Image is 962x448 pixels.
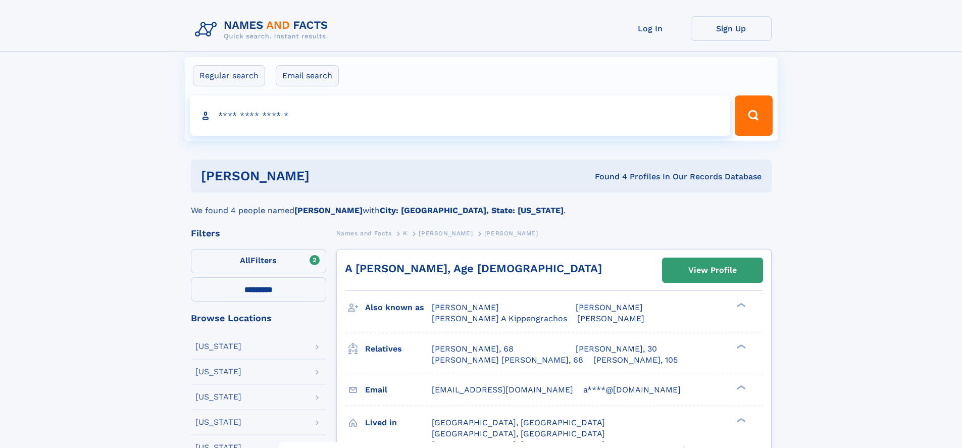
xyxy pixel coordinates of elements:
span: K [403,230,408,237]
img: Logo Names and Facts [191,16,336,43]
a: [PERSON_NAME], 68 [432,343,514,355]
span: [GEOGRAPHIC_DATA], [GEOGRAPHIC_DATA] [432,429,605,438]
label: Email search [276,65,339,86]
div: [US_STATE] [195,368,241,376]
div: [US_STATE] [195,393,241,401]
a: View Profile [663,258,763,282]
div: View Profile [688,259,737,282]
a: [PERSON_NAME], 105 [593,355,678,366]
div: [US_STATE] [195,342,241,351]
button: Search Button [735,95,772,136]
div: We found 4 people named with . [191,192,772,217]
span: [PERSON_NAME] A Kippengrachos [432,314,567,323]
span: [PERSON_NAME] [432,303,499,312]
div: ❯ [734,417,746,423]
span: [PERSON_NAME] [484,230,538,237]
span: [GEOGRAPHIC_DATA], [GEOGRAPHIC_DATA] [432,418,605,427]
a: Sign Up [691,16,772,41]
h1: [PERSON_NAME] [201,170,452,182]
a: [PERSON_NAME] [PERSON_NAME], 68 [432,355,583,366]
span: [PERSON_NAME] [576,303,643,312]
h3: Relatives [365,340,432,358]
a: Log In [610,16,691,41]
h3: Email [365,381,432,399]
span: [EMAIL_ADDRESS][DOMAIN_NAME] [432,385,573,394]
a: Names and Facts [336,227,392,239]
a: [PERSON_NAME] [419,227,473,239]
a: A [PERSON_NAME], Age [DEMOGRAPHIC_DATA] [345,262,602,275]
a: [PERSON_NAME], 30 [576,343,657,355]
label: Regular search [193,65,265,86]
div: ❯ [734,384,746,390]
span: [PERSON_NAME] [419,230,473,237]
input: search input [190,95,731,136]
span: All [240,256,250,265]
div: ❯ [734,343,746,350]
span: [PERSON_NAME] [577,314,644,323]
div: Found 4 Profiles In Our Records Database [452,171,762,182]
b: [PERSON_NAME] [294,206,363,215]
label: Filters [191,249,326,273]
h3: Lived in [365,414,432,431]
b: City: [GEOGRAPHIC_DATA], State: [US_STATE] [380,206,564,215]
div: ❯ [734,302,746,309]
a: K [403,227,408,239]
div: [US_STATE] [195,418,241,426]
div: Browse Locations [191,314,326,323]
div: Filters [191,229,326,238]
h3: Also known as [365,299,432,316]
